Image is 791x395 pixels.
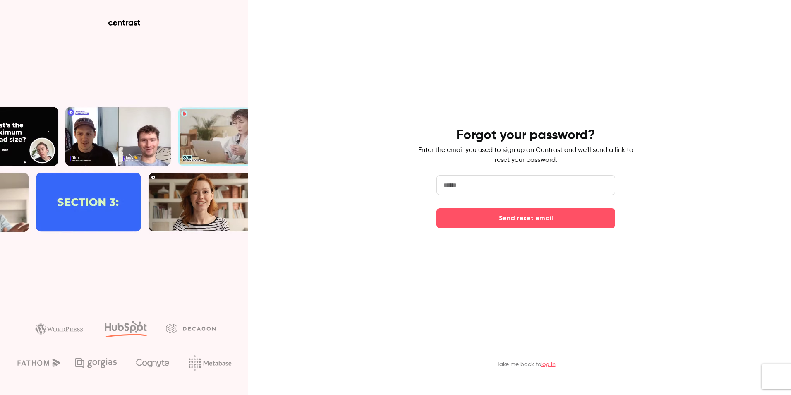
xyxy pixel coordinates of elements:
[418,145,633,165] p: Enter the email you used to sign up on Contrast and we'll send a link to reset your password.
[541,361,556,367] a: log in
[456,127,595,144] h4: Forgot your password?
[436,208,615,228] button: Send reset email
[166,324,216,333] img: decagon
[496,360,556,369] p: Take me back to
